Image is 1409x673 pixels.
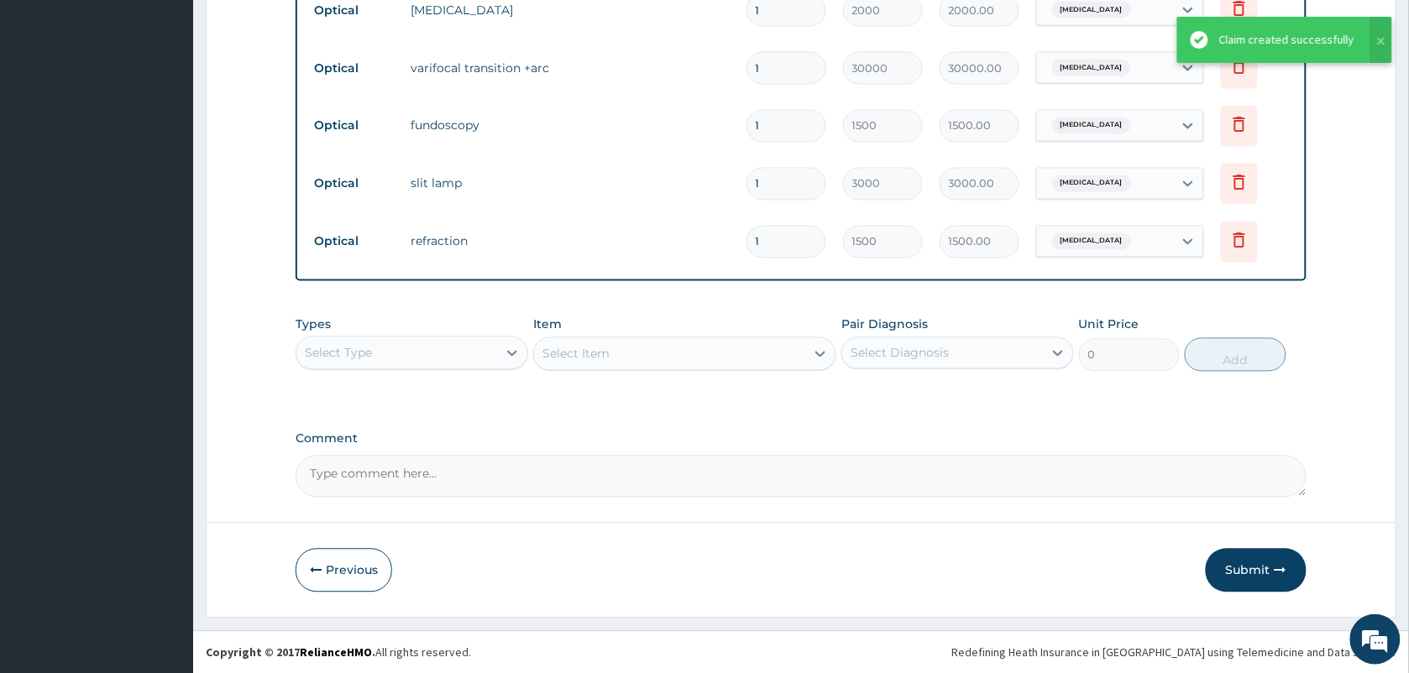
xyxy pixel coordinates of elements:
td: varifocal transition +arc [402,51,738,85]
label: Unit Price [1079,316,1139,333]
label: Item [533,316,562,333]
label: Pair Diagnosis [841,316,928,333]
span: [MEDICAL_DATA] [1052,2,1131,18]
span: We're online! [97,211,232,381]
div: Chat with us now [87,94,282,116]
td: Optical [306,111,402,142]
div: Claim created successfully [1219,31,1354,49]
div: Redefining Heath Insurance in [GEOGRAPHIC_DATA] using Telemedicine and Data Science! [952,644,1396,661]
label: Comment [296,432,1307,446]
textarea: Type your message and hit 'Enter' [8,458,320,517]
div: Minimize live chat window [275,8,316,49]
td: fundoscopy [402,109,738,143]
td: refraction [402,225,738,258]
td: slit lamp [402,167,738,201]
td: Optical [306,53,402,84]
div: Select Type [305,345,372,362]
td: Optical [306,227,402,258]
img: d_794563401_company_1708531726252_794563401 [31,84,68,126]
strong: Copyright © 2017 . [206,645,375,660]
span: [MEDICAL_DATA] [1052,233,1131,250]
a: RelianceHMO [300,645,372,660]
td: Optical [306,169,402,200]
label: Types [296,318,331,332]
span: [MEDICAL_DATA] [1052,175,1131,192]
div: Select Diagnosis [851,345,949,362]
button: Previous [296,549,392,592]
span: [MEDICAL_DATA] [1052,60,1131,76]
button: Submit [1206,549,1307,592]
span: [MEDICAL_DATA] [1052,117,1131,134]
button: Add [1185,338,1286,372]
